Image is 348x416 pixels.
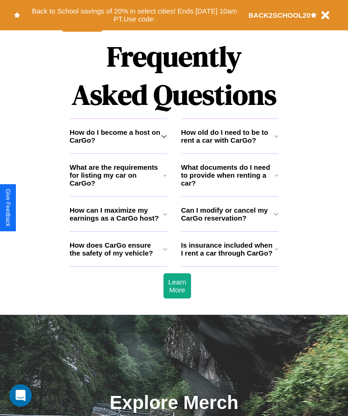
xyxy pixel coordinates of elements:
[5,189,11,227] div: Give Feedback
[70,241,163,257] h3: How does CarGo ensure the safety of my vehicle?
[181,163,275,187] h3: What documents do I need to provide when renting a car?
[70,206,163,222] h3: How can I maximize my earnings as a CarGo host?
[163,273,191,298] button: Learn More
[70,163,163,187] h3: What are the requirements for listing my car on CarGo?
[249,11,311,19] b: BACK2SCHOOL20
[70,33,278,118] h1: Frequently Asked Questions
[20,5,249,26] button: Back to School savings of 20% in select cities! Ends [DATE] 10am PT.Use code:
[181,128,274,144] h3: How old do I need to be to rent a car with CarGo?
[70,128,161,144] h3: How do I become a host on CarGo?
[181,206,274,222] h3: Can I modify or cancel my CarGo reservation?
[181,241,275,257] h3: Is insurance included when I rent a car through CarGo?
[9,384,32,407] div: Open Intercom Messenger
